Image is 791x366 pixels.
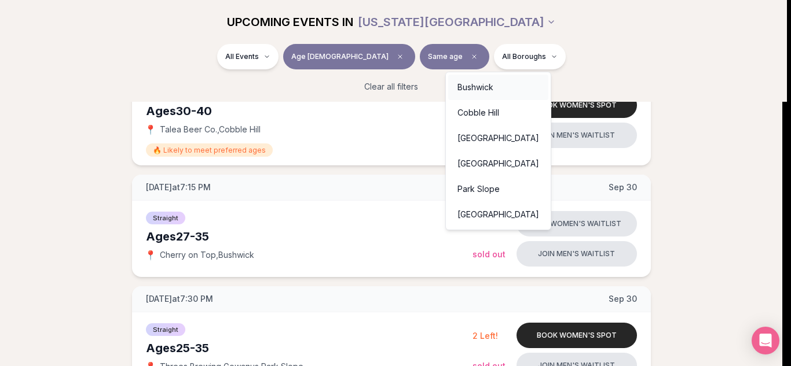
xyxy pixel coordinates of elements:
div: [GEOGRAPHIC_DATA] [448,202,548,227]
div: Cobble Hill [448,100,548,125]
div: [GEOGRAPHIC_DATA] [448,125,548,151]
div: Bushwick [448,75,548,100]
div: [GEOGRAPHIC_DATA] [448,151,548,176]
div: Park Slope [448,176,548,202]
